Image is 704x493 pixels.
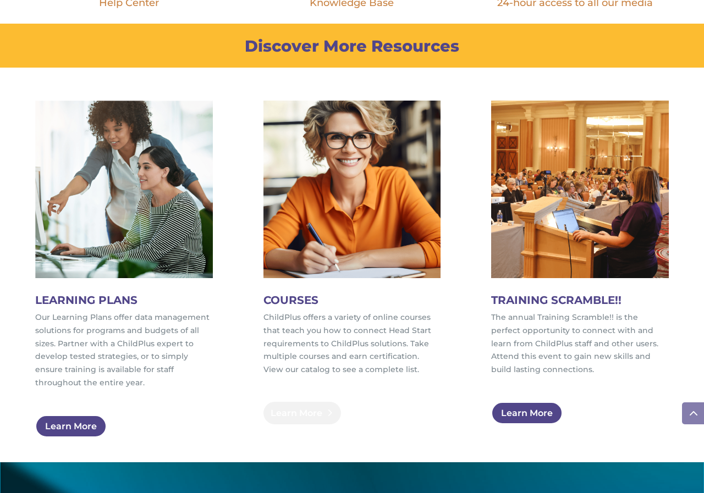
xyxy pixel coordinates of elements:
span: LEARNING PLANS [35,293,137,307]
span: TRAINING SCRAMBLE!! [491,293,621,307]
iframe: Chat Widget [524,374,704,493]
p: The annual Training Scramble!! is the perfect opportunity to connect with and learn from ChildPlu... [491,311,669,376]
a: Learn More [35,415,107,437]
span: COURSES [263,293,318,307]
img: courses icon [263,101,441,278]
p: ChildPlus offers a variety of online courses that teach you how to connect Head Start requirement... [263,311,441,376]
img: 2024 ChildPlus Training Scramble [491,101,669,278]
p: Our Learning Plans offer data management solutions for programs and budgets of all sizes. Partner... [35,311,213,390]
a: Learn More [263,402,341,424]
h3: Discover More Resources [35,38,669,59]
a: Learn More [491,402,563,424]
